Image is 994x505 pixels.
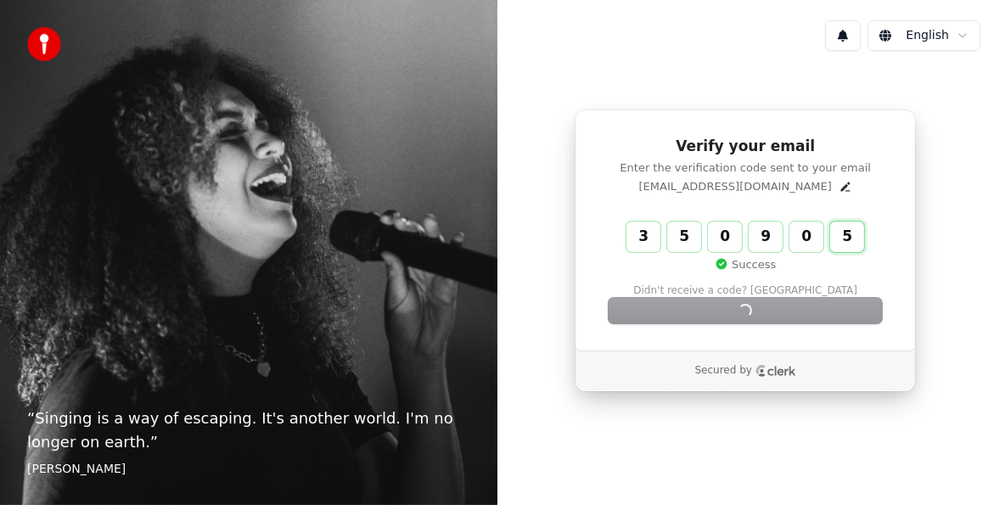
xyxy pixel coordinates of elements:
p: Enter the verification code sent to your email [609,160,882,176]
button: Edit [839,180,852,194]
p: [EMAIL_ADDRESS][DOMAIN_NAME] [639,179,832,194]
img: youka [27,27,61,61]
a: Clerk logo [755,365,796,377]
footer: [PERSON_NAME] [27,461,470,478]
h1: Verify your email [609,137,882,157]
p: “ Singing is a way of escaping. It's another world. I'm no longer on earth. ” [27,407,470,454]
p: Secured by [695,364,752,378]
p: Success [715,257,776,272]
input: Enter verification code [626,222,898,252]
